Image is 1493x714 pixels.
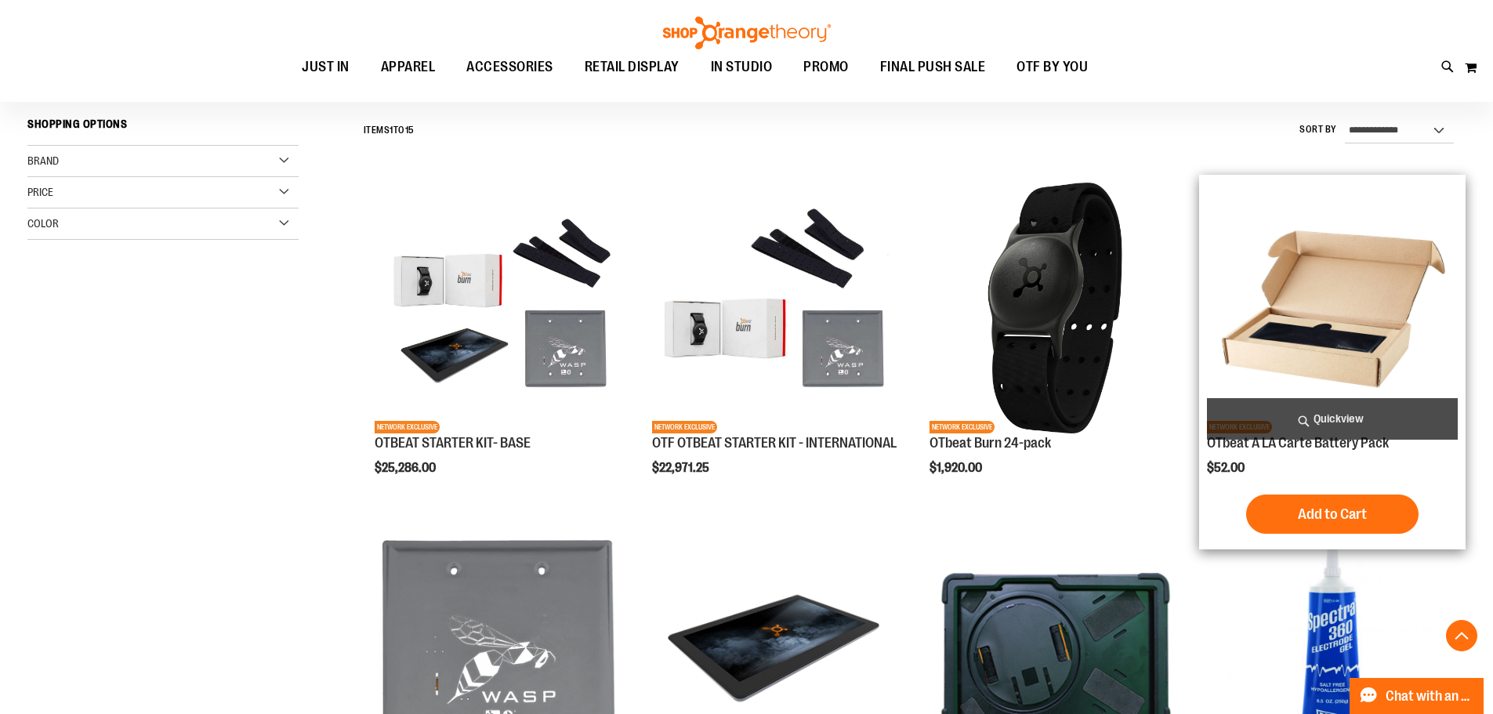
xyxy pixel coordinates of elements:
label: Sort By [1299,123,1337,136]
a: Product image for OTbeat A LA Carte Battery PackNETWORK EXCLUSIVE [1207,183,1458,436]
span: JUST IN [302,49,350,85]
a: APPAREL [365,49,451,85]
span: 15 [405,125,415,136]
img: OTbeat Burn 24-pack [930,183,1180,433]
a: OTF BY YOU [1001,49,1103,85]
span: APPAREL [381,49,436,85]
a: IN STUDIO [695,49,788,85]
a: OTF OTBEAT STARTER KIT - INTERNATIONALNETWORK EXCLUSIVE [652,183,903,436]
span: NETWORK EXCLUSIVE [375,421,440,433]
div: product [922,175,1188,515]
span: $25,286.00 [375,461,438,475]
a: Quickview [1207,398,1458,440]
span: 1 [390,125,393,136]
strong: Shopping Options [27,111,299,146]
img: OTBEAT STARTER KIT- BASE [375,183,625,433]
button: Add to Cart [1246,495,1419,534]
a: OTbeat Burn 24-packNETWORK EXCLUSIVE [930,183,1180,436]
span: RETAIL DISPLAY [585,49,679,85]
div: product [367,175,633,515]
button: Chat with an Expert [1350,678,1484,714]
a: OTBEAT STARTER KIT- BASE [375,435,531,451]
span: $22,971.25 [652,461,712,475]
div: product [1199,175,1466,549]
span: Add to Cart [1298,506,1367,523]
a: OTbeat A LA Carte Battery Pack [1207,435,1389,451]
img: Product image for OTbeat A LA Carte Battery Pack [1207,183,1458,433]
a: OTbeat Burn 24-pack [930,435,1051,451]
span: $1,920.00 [930,461,984,475]
img: Shop Orangetheory [661,16,833,49]
span: NETWORK EXCLUSIVE [930,421,995,433]
span: Price [27,186,53,198]
img: OTF OTBEAT STARTER KIT - INTERNATIONAL [652,183,903,433]
a: ACCESSORIES [451,49,569,85]
span: Color [27,217,59,230]
div: product [644,175,911,515]
a: JUST IN [286,49,365,85]
span: OTF BY YOU [1016,49,1088,85]
a: FINAL PUSH SALE [864,49,1002,85]
span: Chat with an Expert [1386,689,1474,704]
span: NETWORK EXCLUSIVE [652,421,717,433]
span: $52.00 [1207,461,1247,475]
span: FINAL PUSH SALE [880,49,986,85]
button: Back To Top [1446,620,1477,651]
span: ACCESSORIES [466,49,553,85]
span: IN STUDIO [711,49,773,85]
span: PROMO [803,49,849,85]
a: OTF OTBEAT STARTER KIT - INTERNATIONAL [652,435,897,451]
a: RETAIL DISPLAY [569,49,695,85]
a: PROMO [788,49,864,85]
h2: Items to [364,118,415,143]
a: OTBEAT STARTER KIT- BASENETWORK EXCLUSIVE [375,183,625,436]
span: Brand [27,154,59,167]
